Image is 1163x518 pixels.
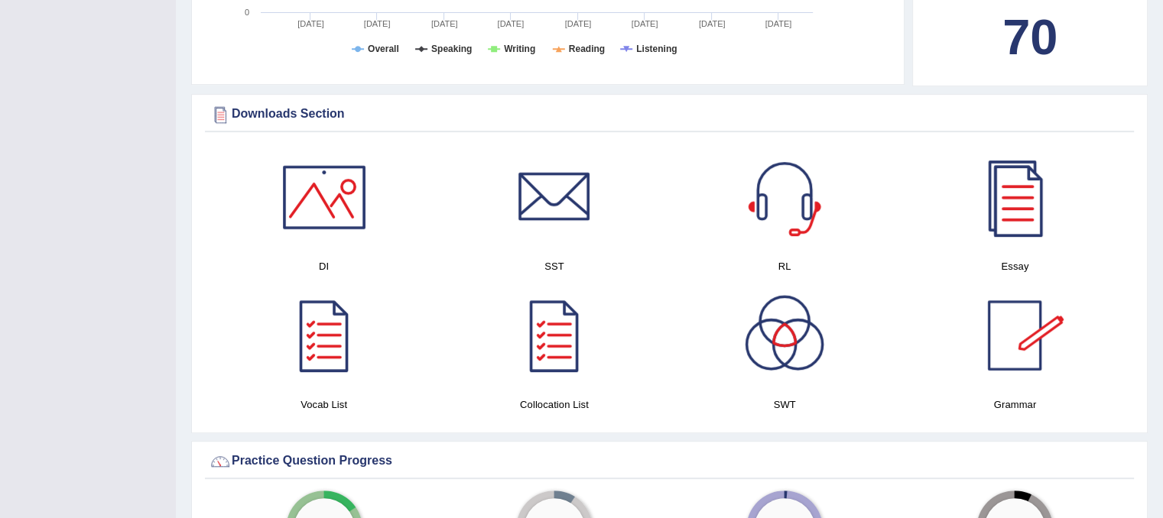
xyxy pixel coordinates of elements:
[498,19,525,28] tspan: [DATE]
[632,19,658,28] tspan: [DATE]
[209,103,1130,126] div: Downloads Section
[431,19,458,28] tspan: [DATE]
[1002,9,1057,65] b: 70
[908,258,1122,274] h4: Essay
[447,258,661,274] h4: SST
[368,44,399,54] tspan: Overall
[908,397,1122,413] h4: Grammar
[209,450,1130,473] div: Practice Question Progress
[565,19,592,28] tspan: [DATE]
[677,397,892,413] h4: SWT
[431,44,472,54] tspan: Speaking
[364,19,391,28] tspan: [DATE]
[504,44,535,54] tspan: Writing
[447,397,661,413] h4: Collocation List
[677,258,892,274] h4: RL
[216,397,431,413] h4: Vocab List
[569,44,605,54] tspan: Reading
[699,19,726,28] tspan: [DATE]
[297,19,324,28] tspan: [DATE]
[636,44,677,54] tspan: Listening
[216,258,431,274] h4: DI
[245,8,249,17] text: 0
[765,19,792,28] tspan: [DATE]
